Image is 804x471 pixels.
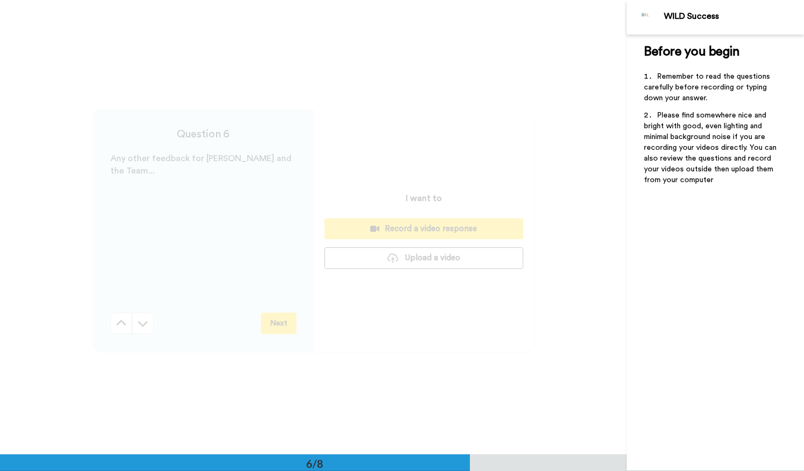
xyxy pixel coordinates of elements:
[324,247,523,268] button: Upload a video
[644,112,779,184] span: Please find somewhere nice and bright with good, even lighting and minimal background noise if yo...
[633,4,659,30] img: Profile Image
[644,45,739,58] span: Before you begin
[261,313,296,334] button: Next
[333,223,515,234] div: Record a video response
[289,456,341,471] div: 6/8
[110,154,294,175] span: Any other feedback for [PERSON_NAME] and the Team...
[406,192,442,205] p: I want to
[324,218,523,239] button: Record a video response
[110,127,296,142] h4: Question 6
[644,73,772,102] span: Remember to read the questions carefully before recording or typing down your answer.
[664,11,803,22] div: WILD Success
